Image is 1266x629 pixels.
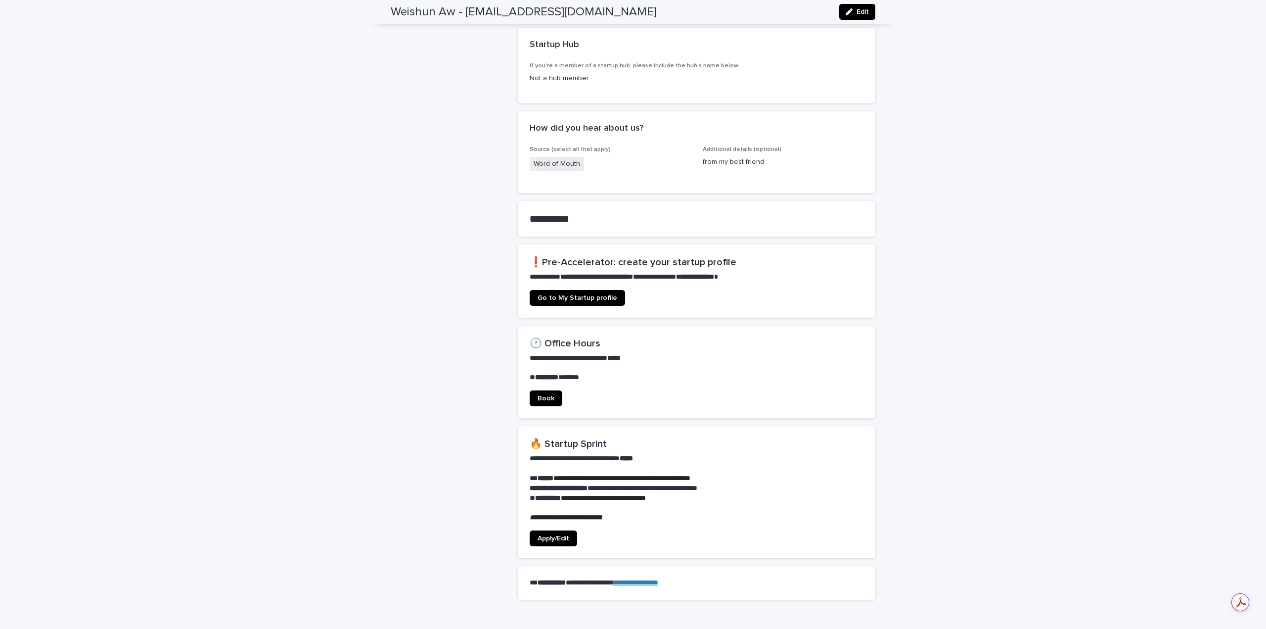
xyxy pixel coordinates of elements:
[530,338,863,349] h2: 🕐 Office Hours
[391,5,657,19] h2: Weishun Aw - [EMAIL_ADDRESS][DOMAIN_NAME]
[530,123,643,134] h2: How did you hear about us?
[839,4,875,20] button: Edit
[530,290,625,306] a: Go to My Startup profile
[530,256,863,268] h2: ❗Pre-Accelerator: create your startup profile
[703,157,864,167] p: from my best friend
[530,40,579,50] h2: Startup Hub
[530,531,577,546] a: Apply/Edit
[530,157,584,171] span: Word of Mouth
[530,63,740,69] span: If you're a member of a startup hub, please include the hub's name below:
[530,73,863,84] p: Not a hub member
[857,8,869,15] span: Edit
[538,395,554,402] span: Book
[530,438,863,450] h2: 🔥 Startup Sprint
[703,146,781,152] span: Additional details (optional)
[530,146,611,152] span: Source (select all that apply)
[538,294,617,301] span: Go to My Startup profile
[538,535,569,542] span: Apply/Edit
[530,390,562,406] a: Book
